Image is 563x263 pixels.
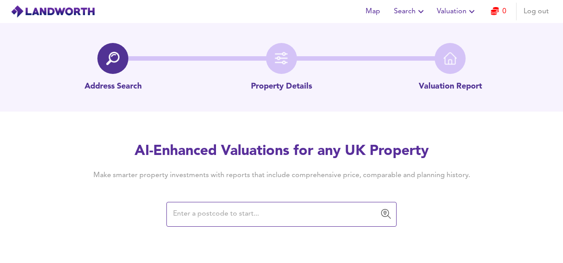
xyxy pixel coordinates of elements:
h2: AI-Enhanced Valuations for any UK Property [80,142,483,161]
button: Map [359,3,387,20]
button: 0 [484,3,513,20]
img: home-icon [443,52,457,65]
span: Search [394,5,426,18]
button: Search [390,3,430,20]
h4: Make smarter property investments with reports that include comprehensive price, comparable and p... [80,170,483,180]
img: filter-icon [275,52,288,65]
span: Map [362,5,383,18]
span: Valuation [437,5,477,18]
a: 0 [491,5,506,18]
p: Address Search [85,81,142,93]
p: Property Details [251,81,312,93]
p: Valuation Report [419,81,482,93]
span: Log out [524,5,549,18]
button: Log out [520,3,552,20]
button: Valuation [433,3,481,20]
img: logo [11,5,95,18]
input: Enter a postcode to start... [170,206,379,223]
img: search-icon [106,52,120,65]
